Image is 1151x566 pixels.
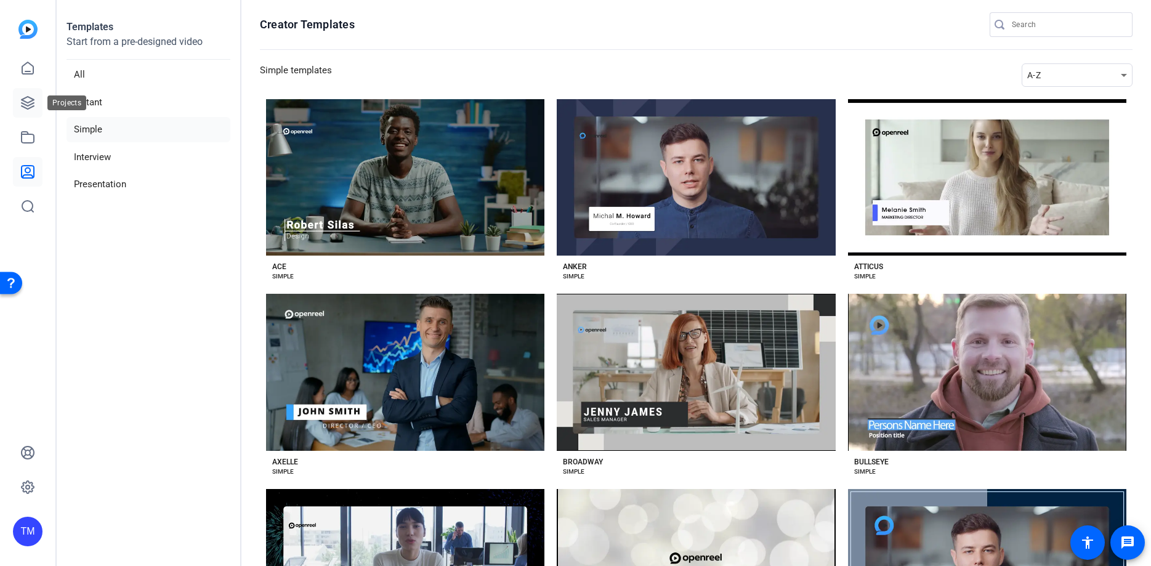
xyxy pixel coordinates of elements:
[67,90,230,115] li: Instant
[563,467,584,477] div: SIMPLE
[47,95,86,110] div: Projects
[260,17,355,32] h1: Creator Templates
[1120,535,1135,550] mat-icon: message
[272,262,286,272] div: ACE
[563,272,584,281] div: SIMPLE
[67,117,230,142] li: Simple
[563,262,587,272] div: ANKER
[854,262,883,272] div: ATTICUS
[1027,70,1041,80] span: A-Z
[557,294,835,450] button: Template image
[848,99,1126,256] button: Template image
[272,457,298,467] div: AXELLE
[272,467,294,477] div: SIMPLE
[67,34,230,60] p: Start from a pre-designed video
[848,294,1126,450] button: Template image
[67,172,230,197] li: Presentation
[266,294,544,450] button: Template image
[1080,535,1095,550] mat-icon: accessibility
[1012,17,1123,32] input: Search
[854,467,876,477] div: SIMPLE
[13,517,42,546] div: TM
[563,457,603,467] div: BROADWAY
[557,99,835,256] button: Template image
[266,99,544,256] button: Template image
[260,63,332,87] h3: Simple templates
[67,145,230,170] li: Interview
[67,62,230,87] li: All
[854,457,889,467] div: BULLSEYE
[854,272,876,281] div: SIMPLE
[18,20,38,39] img: blue-gradient.svg
[67,21,113,33] strong: Templates
[272,272,294,281] div: SIMPLE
